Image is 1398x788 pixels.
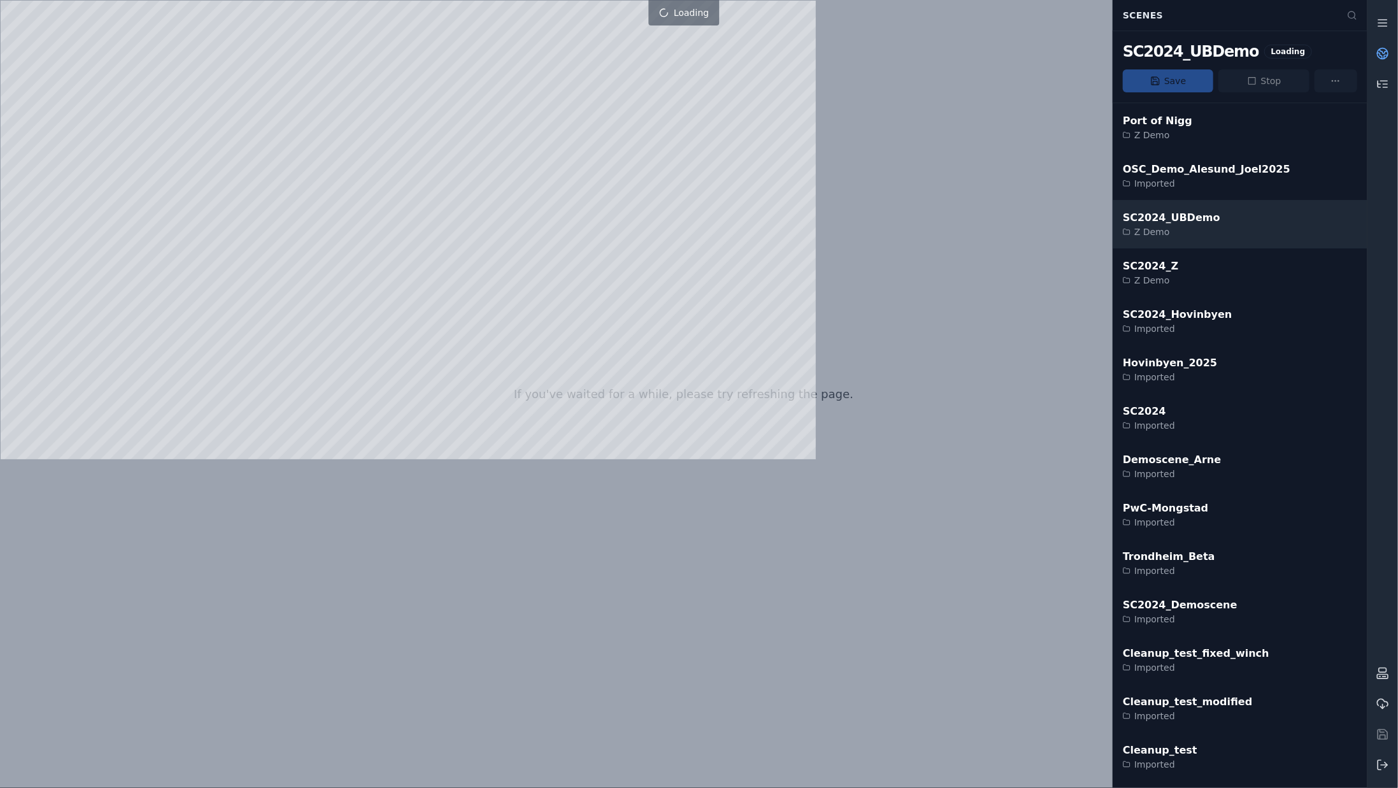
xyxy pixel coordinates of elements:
div: Imported [1123,419,1175,432]
div: Imported [1123,371,1217,383]
div: Imported [1123,177,1290,190]
span: Loading [674,6,709,19]
div: Imported [1123,564,1215,577]
div: PwC-Mongstad [1123,501,1208,516]
div: Imported [1123,516,1208,529]
div: SC2024_UBDemo [1123,210,1220,226]
div: SC2024 [1123,404,1175,419]
div: Port of Nigg [1123,113,1192,129]
div: Cleanup_test_fixed_winch [1123,646,1269,661]
div: SC2024_Z [1123,259,1178,274]
div: Imported [1123,710,1253,722]
div: Z Demo [1123,274,1178,287]
div: OSC_Demo_Alesund_Joel2025 [1123,162,1290,177]
div: SC2024_UBDemo [1123,41,1259,62]
div: Imported [1123,661,1269,674]
div: Imported [1123,613,1238,626]
div: SC2024_Demoscene [1123,598,1238,613]
div: Imported [1123,758,1197,771]
div: Scenes [1115,3,1339,27]
div: Demoscene_Arne [1123,452,1221,468]
div: Z Demo [1123,129,1192,141]
div: Trondheim_Beta [1123,549,1215,564]
div: Cleanup_test [1123,743,1197,758]
div: SC2024_Hovinbyen [1123,307,1232,322]
div: Hovinbyen_2025 [1123,355,1217,371]
div: Z Demo [1123,226,1220,238]
div: Imported [1123,468,1221,480]
div: Loading [1264,45,1313,59]
div: Imported [1123,322,1232,335]
div: Cleanup_test_modified [1123,694,1253,710]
